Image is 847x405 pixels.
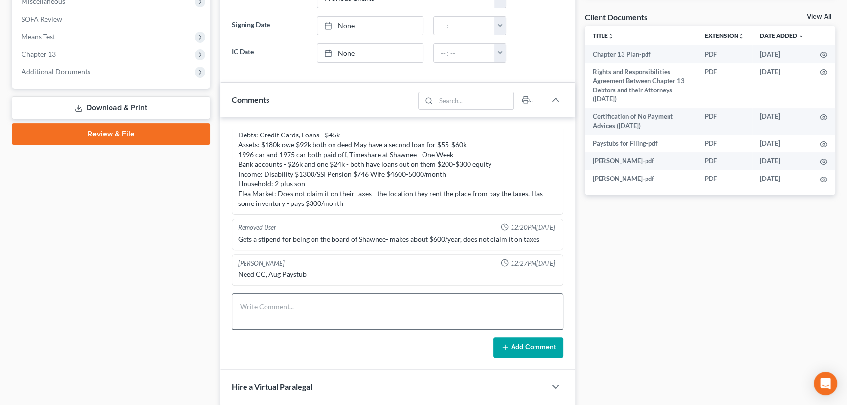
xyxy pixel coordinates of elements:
a: Download & Print [12,96,210,119]
a: None [317,44,423,62]
div: [PERSON_NAME] [238,259,285,268]
div: Open Intercom Messenger [814,372,837,395]
td: [DATE] [752,170,812,187]
a: Extensionunfold_more [705,32,744,39]
td: [DATE] [752,108,812,135]
td: PDF [697,45,752,63]
div: [PERSON_NAME] Mom - Debts: Credit Cards, Loans - $45k Assets: $180k owe $92k both on deed May hav... [238,120,557,208]
td: PDF [697,170,752,187]
td: [PERSON_NAME]-pdf [585,170,697,187]
td: [DATE] [752,63,812,108]
input: -- : -- [434,44,495,62]
span: Means Test [22,32,55,41]
a: None [317,17,423,35]
input: -- : -- [434,17,495,35]
td: Chapter 13 Plan-pdf [585,45,697,63]
a: Date Added expand_more [760,32,804,39]
button: Add Comment [493,337,563,358]
td: PDF [697,135,752,152]
td: [DATE] [752,45,812,63]
a: Titleunfold_more [593,32,614,39]
i: expand_more [798,33,804,39]
a: SOFA Review [14,10,210,28]
td: [DATE] [752,152,812,170]
span: 12:20PM[DATE] [511,223,555,232]
span: Chapter 13 [22,50,56,58]
span: SOFA Review [22,15,62,23]
div: Client Documents [585,12,647,22]
div: Gets a stipend for being on the board of Shawnee- makes about $600/year, does not claim it on taxes [238,234,557,244]
span: Hire a Virtual Paralegal [232,382,312,391]
i: unfold_more [738,33,744,39]
div: Need CC, Aug Paystub [238,270,557,279]
label: Signing Date [227,16,312,36]
span: Comments [232,95,269,104]
span: 12:27PM[DATE] [511,259,555,268]
td: PDF [697,63,752,108]
td: PDF [697,152,752,170]
input: Search... [436,92,513,109]
a: Review & File [12,123,210,145]
div: Removed User [238,223,276,232]
td: PDF [697,108,752,135]
i: unfold_more [608,33,614,39]
td: [PERSON_NAME]-pdf [585,152,697,170]
td: Certification of No Payment Advices ([DATE]) [585,108,697,135]
td: Paystubs for Filing-pdf [585,135,697,152]
label: IC Date [227,43,312,63]
a: View All [807,13,831,20]
span: Additional Documents [22,67,90,76]
td: Rights and Responsibilities Agreement Between Chapter 13 Debtors and their Attorneys ([DATE]) [585,63,697,108]
td: [DATE] [752,135,812,152]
